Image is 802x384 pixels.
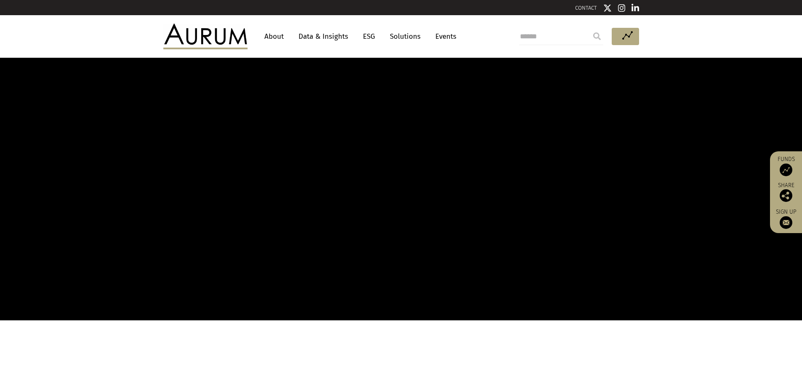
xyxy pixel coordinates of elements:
[774,183,798,202] div: Share
[431,29,456,44] a: Events
[603,4,612,12] img: Twitter icon
[774,156,798,176] a: Funds
[359,29,379,44] a: ESG
[260,29,288,44] a: About
[575,5,597,11] a: CONTACT
[774,208,798,229] a: Sign up
[631,4,639,12] img: Linkedin icon
[780,164,792,176] img: Access Funds
[294,29,352,44] a: Data & Insights
[589,28,605,45] input: Submit
[780,189,792,202] img: Share this post
[163,24,248,49] img: Aurum
[386,29,425,44] a: Solutions
[780,216,792,229] img: Sign up to our newsletter
[618,4,626,12] img: Instagram icon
